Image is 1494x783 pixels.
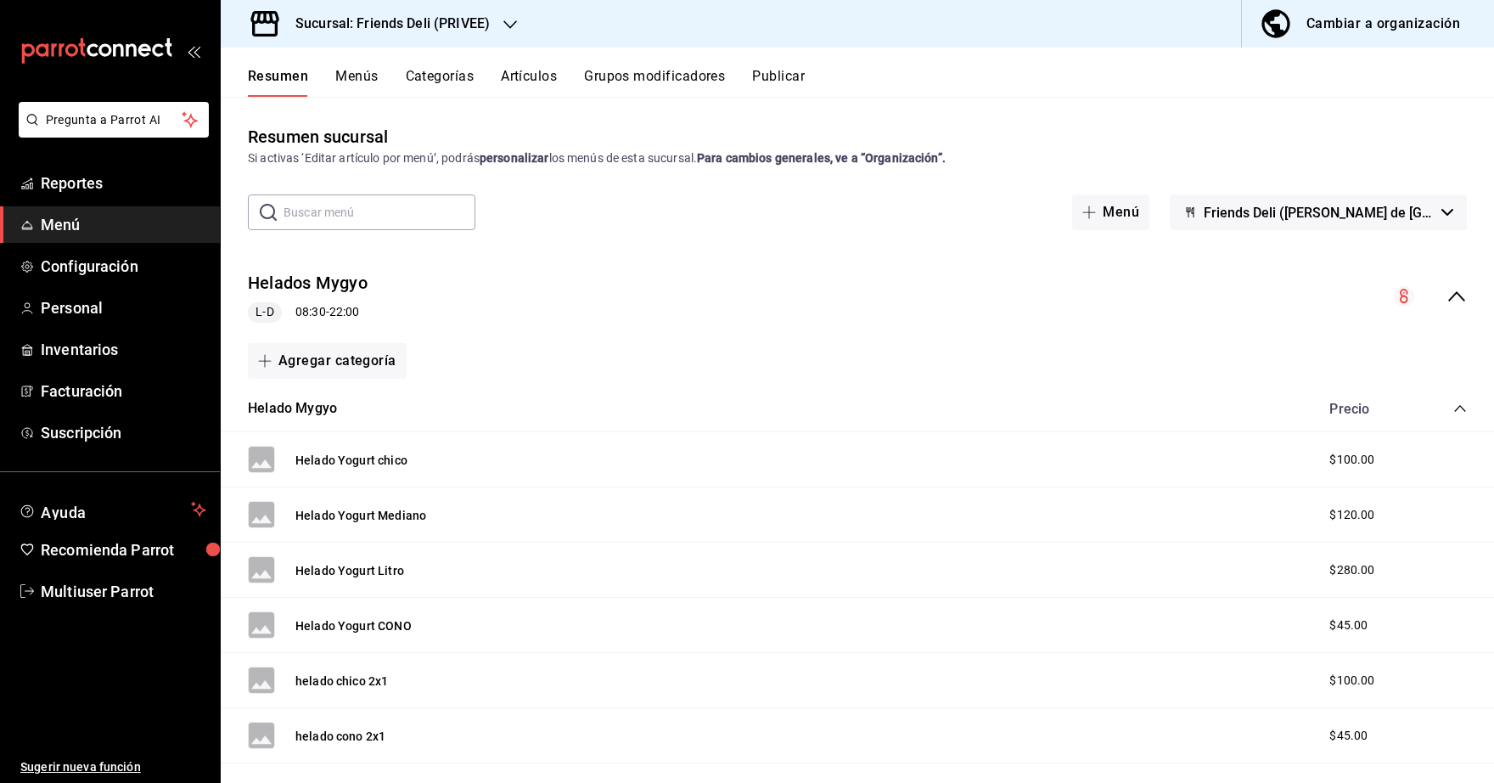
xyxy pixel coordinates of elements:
[248,271,368,296] button: Helados Mygyo
[12,123,209,141] a: Pregunta a Parrot AI
[41,172,206,194] span: Reportes
[41,380,206,403] span: Facturación
[248,68,1494,97] div: navigation tabs
[41,499,184,520] span: Ayuda
[501,68,557,97] button: Artículos
[282,14,490,34] h3: Sucursal: Friends Deli (PRIVEE)
[249,303,280,321] span: L-D
[248,68,308,97] button: Resumen
[41,421,206,444] span: Suscripción
[480,151,549,165] strong: personalizar
[406,68,475,97] button: Categorías
[20,758,206,776] span: Sugerir nueva función
[1453,402,1467,415] button: collapse-category-row
[697,151,946,165] strong: Para cambios generales, ve a “Organización”.
[19,102,209,138] button: Pregunta a Parrot AI
[1170,194,1467,230] button: Friends Deli ([PERSON_NAME] de [GEOGRAPHIC_DATA])
[752,68,805,97] button: Publicar
[221,257,1494,336] div: collapse-menu-row
[295,452,407,469] button: Helado Yogurt chico
[295,562,404,579] button: Helado Yogurt Litro
[1204,205,1435,221] span: Friends Deli ([PERSON_NAME] de [GEOGRAPHIC_DATA])
[41,296,206,319] span: Personal
[1312,401,1421,417] div: Precio
[41,580,206,603] span: Multiuser Parrot
[1306,12,1460,36] div: Cambiar a organización
[295,617,412,634] button: Helado Yogurt CONO
[248,399,337,419] button: Helado Mygyo
[41,338,206,361] span: Inventarios
[1329,727,1368,745] span: $45.00
[295,507,426,524] button: Helado Yogurt Mediano
[1329,451,1374,469] span: $100.00
[187,44,200,58] button: open_drawer_menu
[46,111,183,129] span: Pregunta a Parrot AI
[295,673,388,690] button: helado chico 2x1
[295,728,385,745] button: helado cono 2x1
[335,68,378,97] button: Menús
[1329,617,1368,634] span: $45.00
[1072,194,1149,230] button: Menú
[248,302,368,323] div: 08:30 - 22:00
[1329,672,1374,690] span: $100.00
[584,68,725,97] button: Grupos modificadores
[1329,506,1374,524] span: $120.00
[248,149,1467,167] div: Si activas ‘Editar artículo por menú’, podrás los menús de esta sucursal.
[41,213,206,236] span: Menú
[41,538,206,561] span: Recomienda Parrot
[248,124,388,149] div: Resumen sucursal
[41,255,206,278] span: Configuración
[248,343,407,379] button: Agregar categoría
[284,195,475,229] input: Buscar menú
[1329,561,1374,579] span: $280.00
